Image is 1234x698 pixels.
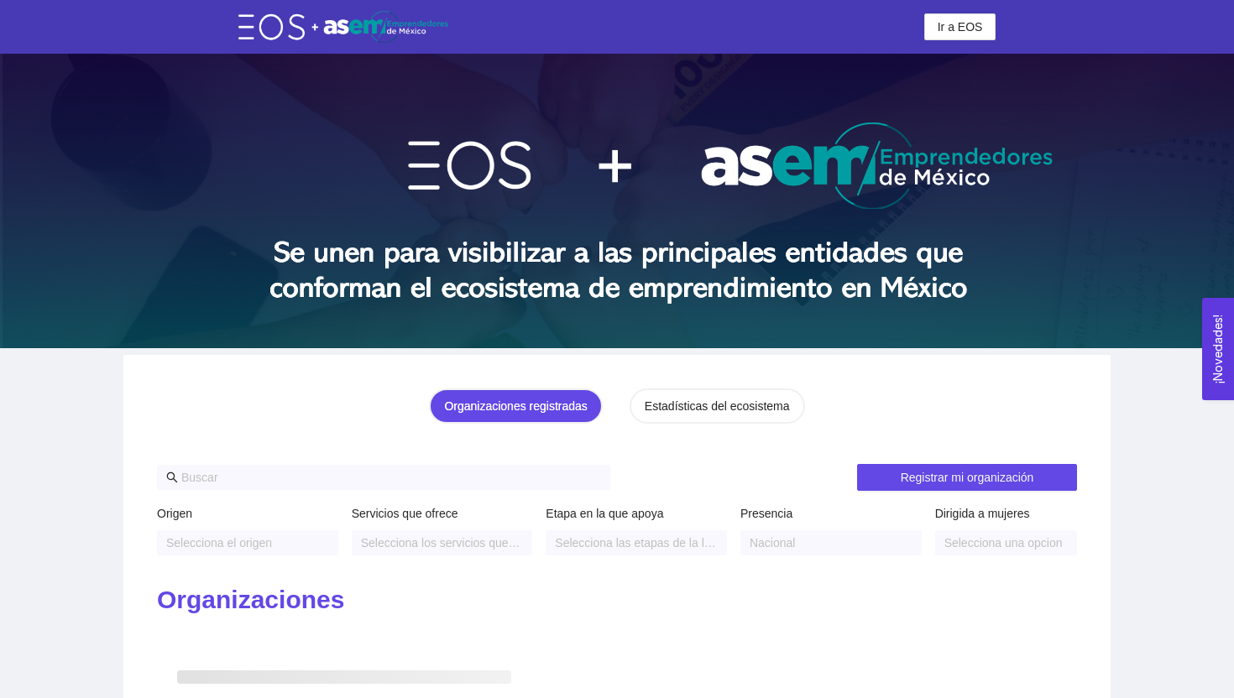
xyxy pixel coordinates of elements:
button: Ir a EOS [924,13,996,40]
span: search [166,471,178,483]
label: Origen [157,504,192,523]
h2: Organizaciones [157,583,1077,617]
label: Presencia [740,504,792,523]
label: Dirigida a mujeres [935,504,1030,523]
div: Estadísticas del ecosistema [645,397,790,415]
button: Registrar mi organización [857,464,1077,491]
div: Organizaciones registradas [444,397,587,415]
input: Buscar [181,468,601,487]
span: Registrar mi organización [901,468,1034,487]
button: Open Feedback Widget [1202,298,1234,400]
label: Servicios que ofrece [352,504,458,523]
label: Etapa en la que apoya [546,504,663,523]
span: Ir a EOS [938,18,983,36]
img: eos-asem-logo.38b026ae.png [238,11,448,42]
